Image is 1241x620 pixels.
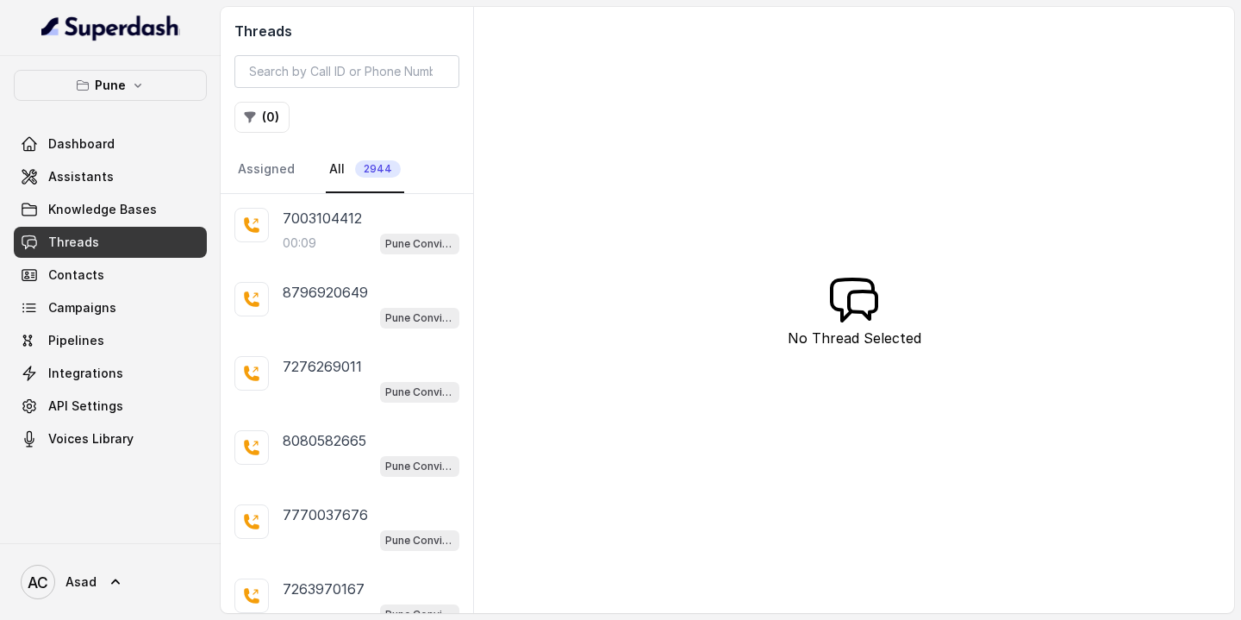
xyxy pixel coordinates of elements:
p: Pune Conviction HR Outbound Assistant [385,458,454,475]
a: All2944 [326,147,404,193]
span: Integrations [48,365,123,382]
p: Pune Conviction HR Outbound Assistant [385,310,454,327]
span: 2944 [355,160,401,178]
span: Assistants [48,168,114,185]
p: 00:09 [283,235,316,252]
img: light.svg [41,14,180,41]
p: 7263970167 [283,579,365,599]
p: 7770037676 [283,504,368,525]
a: Integrations [14,358,207,389]
nav: Tabs [234,147,459,193]
p: 8080582665 [283,430,366,451]
input: Search by Call ID or Phone Number [234,55,459,88]
a: Voices Library [14,423,207,454]
p: 8796920649 [283,282,368,303]
p: Pune Conviction HR Outbound Assistant [385,532,454,549]
p: Pune [95,75,126,96]
a: Campaigns [14,292,207,323]
h2: Threads [234,21,459,41]
span: API Settings [48,398,123,415]
p: No Thread Selected [788,328,921,348]
span: Contacts [48,266,104,284]
a: Pipelines [14,325,207,356]
a: Contacts [14,260,207,291]
text: AC [28,573,48,592]
p: 7003104412 [283,208,362,229]
a: API Settings [14,391,207,422]
a: Threads [14,227,207,258]
span: Pipelines [48,332,104,349]
span: Knowledge Bases [48,201,157,218]
a: Dashboard [14,128,207,160]
span: Voices Library [48,430,134,448]
a: Knowledge Bases [14,194,207,225]
button: (0) [234,102,290,133]
p: Pune Conviction HR Outbound Assistant [385,384,454,401]
a: Asad [14,558,207,606]
p: Pune Conviction HR Outbound Assistant [385,235,454,253]
span: Campaigns [48,299,116,316]
a: Assistants [14,161,207,192]
button: Pune [14,70,207,101]
span: Asad [65,573,97,591]
p: 7276269011 [283,356,362,377]
a: Assigned [234,147,298,193]
span: Threads [48,234,99,251]
span: Dashboard [48,135,115,153]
